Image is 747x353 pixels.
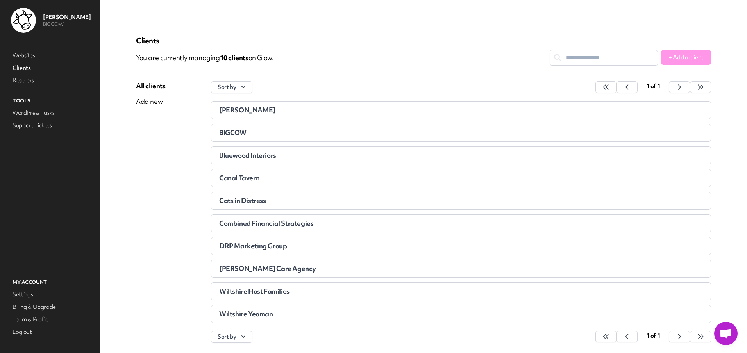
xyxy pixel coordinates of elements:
[219,309,273,318] span: Wiltshire Yeoman
[11,289,89,300] a: Settings
[11,120,89,131] a: Support Tickets
[11,107,89,118] a: WordPress Tasks
[11,75,89,86] a: Resellers
[220,53,248,62] span: 10 client
[211,237,711,255] a: DRP Marketing Group
[219,128,247,137] span: BIGCOW
[219,105,275,114] span: [PERSON_NAME]
[219,196,266,205] span: Cats in Distress
[211,260,711,278] a: [PERSON_NAME] Care Agency
[136,36,711,45] p: Clients
[11,301,89,312] a: Billing & Upgrade
[43,21,91,27] p: BIGCOW
[661,50,711,65] button: + Add a client
[219,151,276,160] span: Bluewood Interiors
[11,314,89,325] a: Team & Profile
[211,305,711,323] a: Wiltshire Yeoman
[211,101,711,119] a: [PERSON_NAME]
[211,214,711,232] a: Combined Financial Strategies
[43,13,91,21] p: [PERSON_NAME]
[11,50,89,61] a: Websites
[646,82,661,90] span: 1 of 1
[219,219,313,228] span: Combined Financial Strategies
[11,326,89,337] a: Log out
[211,81,252,93] button: Sort by
[211,169,711,187] a: Canal Tavern
[211,331,252,343] button: Sort by
[219,264,316,273] span: [PERSON_NAME] Care Agency
[211,192,711,210] a: Cats in Distress
[211,146,711,164] a: Bluewood Interiors
[211,282,711,300] a: Wiltshire Host Families
[219,241,287,250] span: DRP Marketing Group
[245,53,248,62] span: s
[11,96,89,106] p: Tools
[714,322,738,345] a: Open chat
[136,97,166,106] div: Add new
[646,332,661,340] span: 1 of 1
[136,81,166,91] div: All clients
[11,62,89,73] a: Clients
[219,173,259,182] span: Canal Tavern
[219,287,290,296] span: Wiltshire Host Families
[211,124,711,142] a: BIGCOW
[136,50,550,66] p: You are currently managing on Glow.
[11,277,89,287] p: My Account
